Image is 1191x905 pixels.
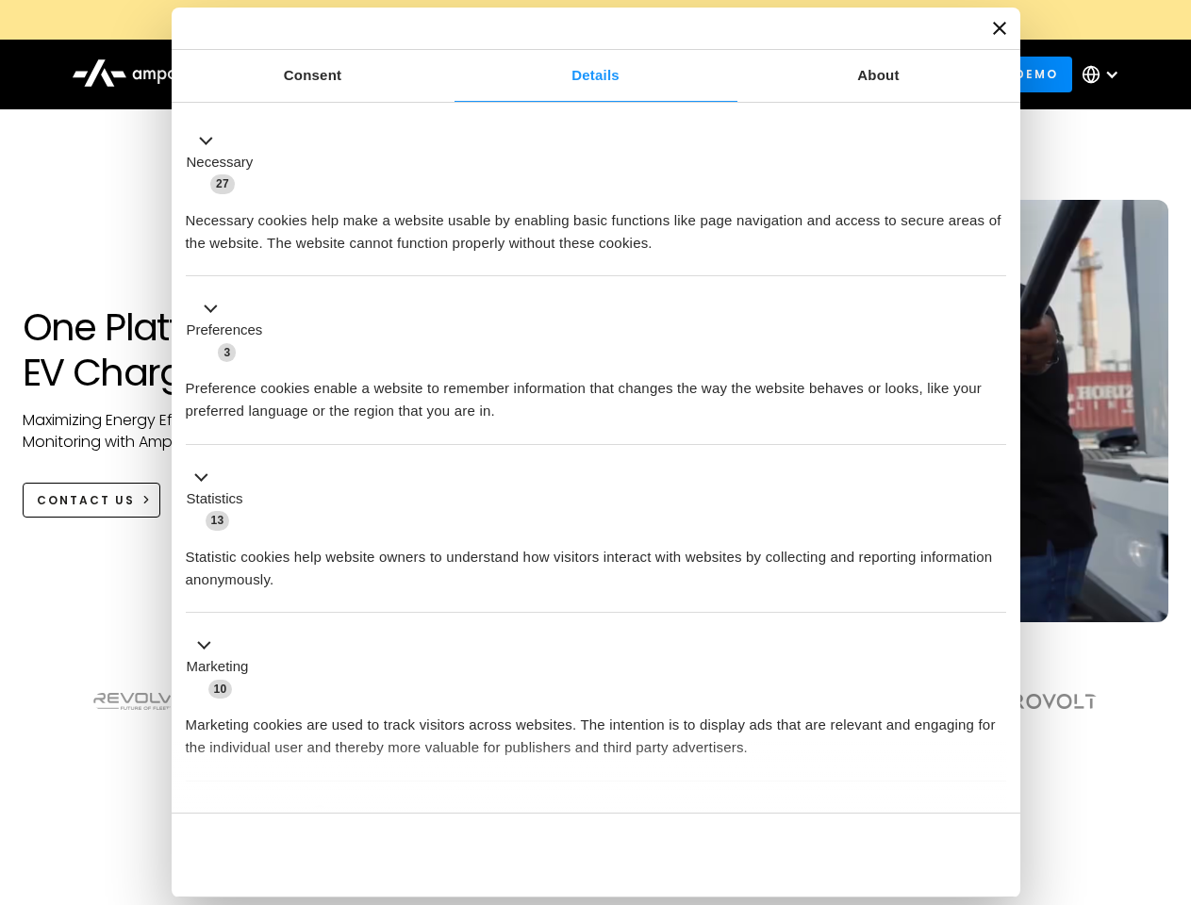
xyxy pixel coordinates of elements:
[186,532,1006,591] div: Statistic cookies help website owners to understand how visitors interact with websites by collec...
[187,488,243,510] label: Statistics
[172,9,1020,30] a: New Webinars: Register to Upcoming WebinarsREGISTER HERE
[187,320,263,341] label: Preferences
[23,304,380,395] h1: One Platform for EV Charging Hubs
[186,363,1006,422] div: Preference cookies enable a website to remember information that changes the way the website beha...
[218,343,236,362] span: 3
[187,152,254,173] label: Necessary
[187,656,249,678] label: Marketing
[23,410,380,452] p: Maximizing Energy Efficiency, Uptime, and 24/7 Monitoring with Ampcontrol Solutions
[985,694,1098,709] img: Aerovolt Logo
[172,50,455,102] a: Consent
[208,680,233,699] span: 10
[186,195,1006,255] div: Necessary cookies help make a website usable by enabling basic functions like page navigation and...
[186,129,265,195] button: Necessary (27)
[37,492,135,509] div: CONTACT US
[455,50,737,102] a: Details
[311,805,329,824] span: 2
[993,22,1006,35] button: Close banner
[186,466,255,532] button: Statistics (13)
[210,174,235,193] span: 27
[186,699,1006,759] div: Marketing cookies are used to track visitors across websites. The intention is to display ads tha...
[186,802,340,826] button: Unclassified (2)
[735,828,1005,882] button: Okay
[186,298,274,364] button: Preferences (3)
[23,483,161,518] a: CONTACT US
[206,511,230,530] span: 13
[186,634,260,700] button: Marketing (10)
[737,50,1020,102] a: About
